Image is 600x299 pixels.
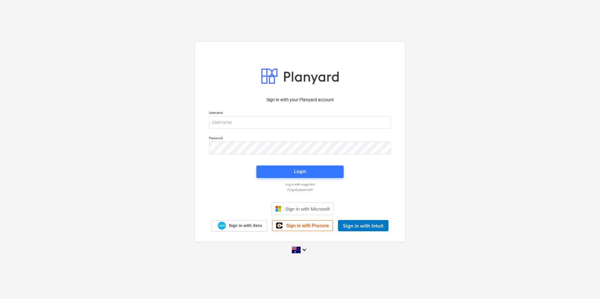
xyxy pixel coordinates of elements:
[272,220,333,231] a: Sign in with Procore
[275,206,281,212] img: Microsoft logo
[286,223,329,228] span: Sign in with Procore
[209,97,391,103] p: Sign in with your Planyard account
[256,165,344,178] button: Login
[294,167,306,176] div: Login
[209,111,391,116] p: Username
[209,136,391,141] p: Password
[206,182,394,186] a: Log in with magic link
[212,220,267,231] a: Sign in with Xero
[285,206,330,212] span: Sign in with Microsoft
[209,116,391,129] input: Username
[206,188,394,192] a: Forgot password?
[229,223,262,228] span: Sign in with Xero
[301,246,308,254] i: keyboard_arrow_down
[218,222,226,230] img: Xero logo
